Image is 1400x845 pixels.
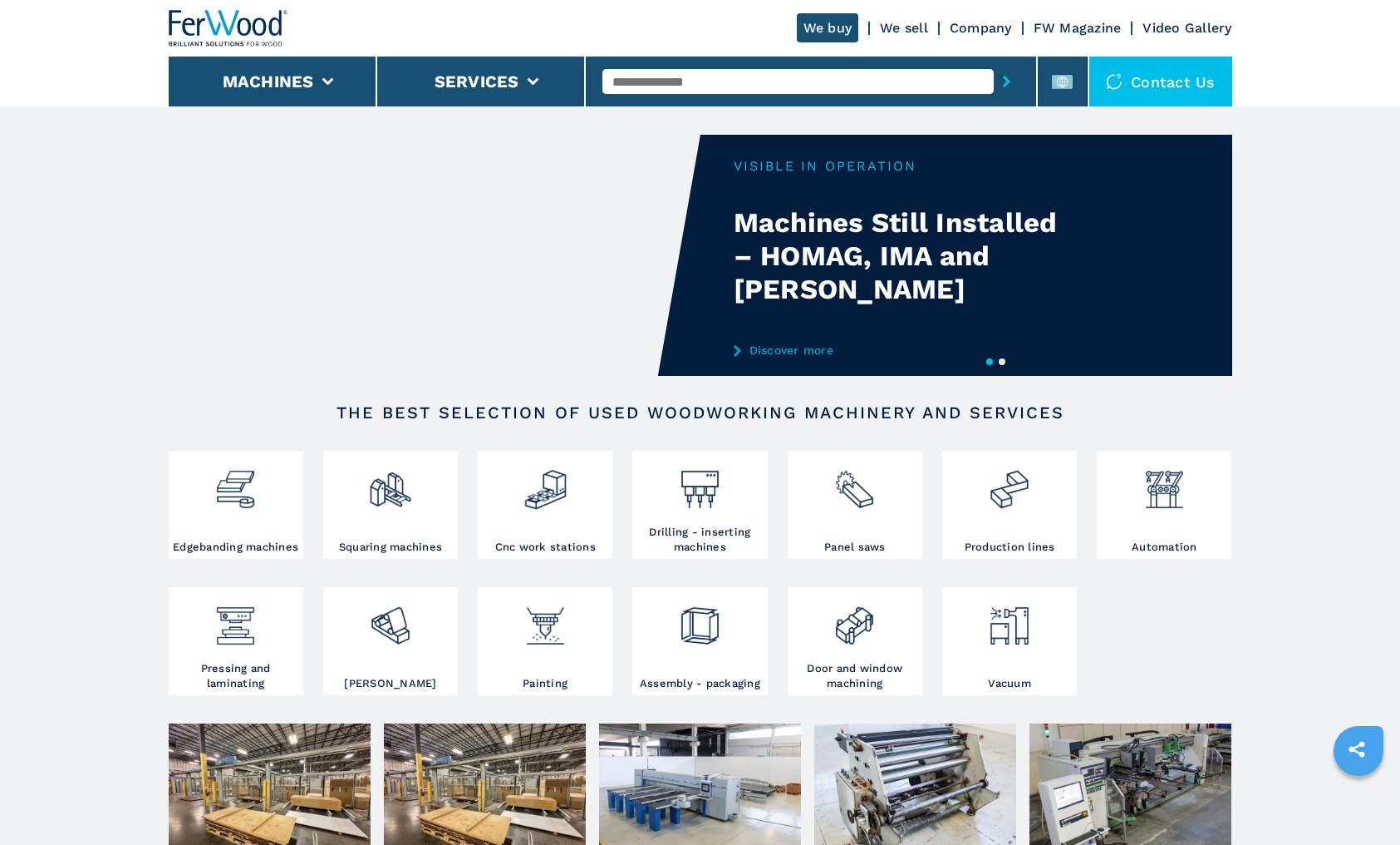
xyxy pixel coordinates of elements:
div: Contact us [1089,57,1232,106]
img: pressa-strettoia.png [214,591,258,648]
a: Discover more [734,343,1059,357]
a: Production lines [942,451,1077,559]
a: Video Gallery [1142,20,1231,36]
a: Automation [1097,451,1231,559]
button: submit-button [994,62,1019,101]
a: We sell [880,20,928,36]
a: Company [950,20,1012,36]
img: squadratrici_2.png [368,455,412,511]
button: Machines [223,72,314,91]
a: Pressing and laminating [169,587,303,695]
h3: Vacuum [988,676,1031,691]
h3: Door and window machining [792,661,918,691]
h3: Pressing and laminating [173,661,299,691]
video: Your browser does not support the video tag. [169,135,700,376]
img: montaggio_imballaggio_2.png [678,591,722,648]
a: sharethis [1336,729,1378,770]
img: Contact us [1106,73,1122,90]
h3: Edgebanding machines [173,540,298,555]
img: linee_di_produzione_2.png [987,455,1031,511]
img: Ferwood [169,10,288,47]
h3: Automation [1132,540,1197,555]
button: 2 [999,358,1005,365]
a: We buy [797,13,859,42]
a: Squaring machines [323,451,458,559]
button: 1 [986,358,993,365]
img: centro_di_lavoro_cnc_2.png [523,455,567,511]
a: Cnc work stations [478,451,612,559]
a: Panel saws [788,451,922,559]
h3: Cnc work stations [495,540,596,555]
h3: Panel saws [824,540,886,555]
a: Vacuum [942,587,1077,695]
button: Services [435,72,519,91]
img: verniciatura_1.png [523,591,567,648]
img: sezionatrici_2.png [833,455,877,511]
img: automazione.png [1142,455,1186,511]
h2: The best selection of used woodworking machinery and services [222,403,1179,422]
a: Edgebanding machines [169,451,303,559]
a: Assembly - packaging [632,587,767,695]
a: Door and window machining [788,587,922,695]
h3: Drilling - inserting machines [636,525,763,555]
a: Drilling - inserting machines [632,451,767,559]
img: aspirazione_1.png [987,591,1031,648]
a: Painting [478,587,612,695]
h3: Painting [523,676,567,691]
h3: Production lines [965,540,1055,555]
iframe: Chat [1329,770,1388,833]
a: FW Magazine [1034,20,1122,36]
h3: Assembly - packaging [640,676,760,691]
h3: [PERSON_NAME] [344,676,436,691]
img: foratrici_inseritrici_2.png [678,455,722,511]
a: [PERSON_NAME] [323,587,458,695]
img: levigatrici_2.png [368,591,412,648]
img: lavorazione_porte_finestre_2.png [833,591,877,648]
h3: Squaring machines [339,540,442,555]
img: bordatrici_1.png [214,455,258,511]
